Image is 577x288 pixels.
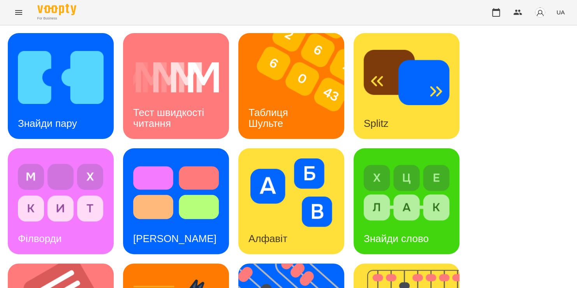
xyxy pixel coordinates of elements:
[18,118,77,129] h3: Знайди пару
[123,148,229,254] a: Тест Струпа[PERSON_NAME]
[18,233,62,244] h3: Філворди
[18,158,104,227] img: Філворди
[37,16,76,21] span: For Business
[248,233,287,244] h3: Алфавіт
[238,148,344,254] a: АлфавітАлфавіт
[553,5,568,19] button: UA
[8,33,114,139] a: Знайди паруЗнайди пару
[364,43,449,112] img: Splitz
[133,107,207,129] h3: Тест швидкості читання
[133,233,216,244] h3: [PERSON_NAME]
[354,148,459,254] a: Знайди словоЗнайди слово
[18,43,104,112] img: Знайди пару
[123,33,229,139] a: Тест швидкості читанняТест швидкості читання
[133,43,219,112] img: Тест швидкості читання
[535,7,545,18] img: avatar_s.png
[364,118,389,129] h3: Splitz
[238,33,354,139] img: Таблиця Шульте
[8,148,114,254] a: ФілвордиФілворди
[364,158,449,227] img: Знайди слово
[248,107,291,129] h3: Таблиця Шульте
[364,233,429,244] h3: Знайди слово
[133,158,219,227] img: Тест Струпа
[354,33,459,139] a: SplitzSplitz
[248,158,334,227] img: Алфавіт
[37,4,76,15] img: Voopty Logo
[238,33,344,139] a: Таблиця ШультеТаблиця Шульте
[9,3,28,22] button: Menu
[556,8,565,16] span: UA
